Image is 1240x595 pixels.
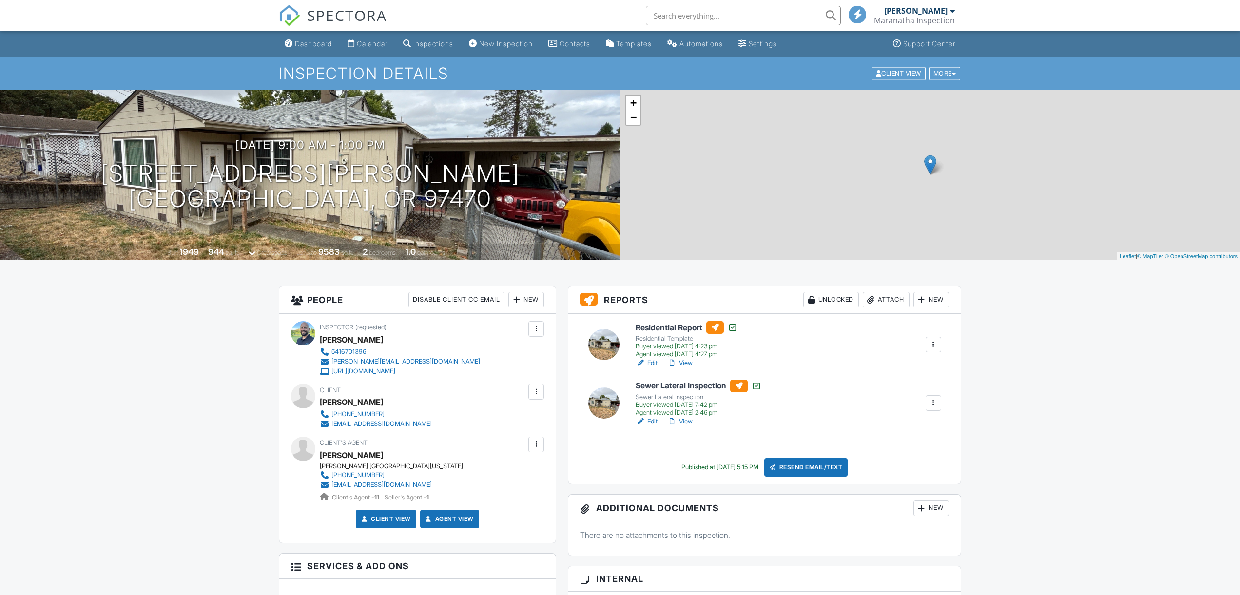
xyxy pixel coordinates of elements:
div: Maranatha Inspection [874,16,955,25]
a: [PHONE_NUMBER] [320,409,432,419]
div: 2 [363,247,368,257]
a: Inspections [399,35,457,53]
h3: Services & Add ons [279,554,556,579]
span: Client's Agent [320,439,368,446]
div: New Inspection [479,39,533,48]
div: [PHONE_NUMBER] [331,410,385,418]
div: Published at [DATE] 5:15 PM [681,463,758,471]
strong: 1 [426,494,429,501]
a: Dashboard [281,35,336,53]
div: Disable Client CC Email [408,292,504,307]
div: [PERSON_NAME] [320,332,383,347]
div: [EMAIL_ADDRESS][DOMAIN_NAME] [331,481,432,489]
div: Agent viewed [DATE] 4:27 pm [636,350,737,358]
span: SPECTORA [307,5,387,25]
a: Agent View [424,514,474,524]
div: New [508,292,544,307]
h3: Internal [568,566,961,592]
div: Calendar [357,39,387,48]
a: [EMAIL_ADDRESS][DOMAIN_NAME] [320,480,455,490]
div: Settings [749,39,777,48]
div: [PERSON_NAME] [320,395,383,409]
span: Client's Agent - [332,494,381,501]
a: [PERSON_NAME][EMAIL_ADDRESS][DOMAIN_NAME] [320,357,480,366]
a: [EMAIL_ADDRESS][DOMAIN_NAME] [320,419,432,429]
a: Sewer Lateral Inspection Sewer Lateral Inspection Buyer viewed [DATE] 7:42 pm Agent viewed [DATE]... [636,380,761,417]
span: crawlspace [257,249,287,256]
div: 9583 [318,247,340,257]
div: Templates [616,39,652,48]
input: Search everything... [646,6,841,25]
a: Contacts [544,35,594,53]
div: [EMAIL_ADDRESS][DOMAIN_NAME] [331,420,432,428]
span: bedrooms [369,249,396,256]
img: The Best Home Inspection Software - Spectora [279,5,300,26]
div: Attach [863,292,910,307]
a: [URL][DOMAIN_NAME] [320,366,480,376]
span: Client [320,386,341,394]
a: New Inspection [465,35,537,53]
a: SPECTORA [279,13,387,34]
a: Zoom out [626,110,640,125]
p: There are no attachments to this inspection. [580,530,949,540]
h1: [STREET_ADDRESS][PERSON_NAME] [GEOGRAPHIC_DATA], OR 97470 [101,161,520,212]
h6: Sewer Lateral Inspection [636,380,761,392]
a: Templates [602,35,656,53]
div: Agent viewed [DATE] 2:46 pm [636,409,761,417]
span: sq. ft. [226,249,239,256]
span: bathrooms [417,249,445,256]
a: Zoom in [626,96,640,110]
a: [PHONE_NUMBER] [320,470,455,480]
div: Contacts [560,39,590,48]
a: View [667,358,693,368]
a: Edit [636,358,658,368]
div: Buyer viewed [DATE] 4:23 pm [636,343,737,350]
div: Residential Template [636,335,737,343]
h3: Additional Documents [568,495,961,522]
span: (requested) [355,324,387,331]
div: 944 [208,247,224,257]
a: Support Center [889,35,959,53]
div: | [1117,252,1240,261]
div: [PERSON_NAME] [884,6,948,16]
div: Unlocked [803,292,859,307]
div: [PHONE_NUMBER] [331,471,385,479]
a: Client View [359,514,411,524]
span: Inspector [320,324,353,331]
a: Settings [735,35,781,53]
span: Lot Size [296,249,317,256]
div: Inspections [413,39,453,48]
a: © OpenStreetMap contributors [1165,253,1238,259]
div: Support Center [903,39,955,48]
div: New [913,292,949,307]
div: 1949 [179,247,199,257]
span: sq.ft. [341,249,353,256]
a: Client View [871,69,928,77]
a: © MapTiler [1137,253,1163,259]
div: More [929,67,961,80]
a: Automations (Basic) [663,35,727,53]
div: [URL][DOMAIN_NAME] [331,367,395,375]
a: 5416701396 [320,347,480,357]
a: View [667,417,693,426]
h3: [DATE] 9:00 am - 1:00 pm [235,138,385,152]
a: Leaflet [1120,253,1136,259]
div: Resend Email/Text [764,458,848,477]
h6: Residential Report [636,321,737,334]
div: Client View [872,67,926,80]
div: [PERSON_NAME][EMAIL_ADDRESS][DOMAIN_NAME] [331,358,480,365]
a: Edit [636,417,658,426]
h1: Inspection Details [279,65,961,82]
div: Buyer viewed [DATE] 7:42 pm [636,401,761,409]
div: 1.0 [405,247,416,257]
a: [PERSON_NAME] [320,448,383,462]
span: Seller's Agent - [385,494,429,501]
span: Built [167,249,178,256]
h3: People [279,286,556,314]
strong: 11 [374,494,379,501]
div: New [913,500,949,516]
h3: Reports [568,286,961,314]
div: Sewer Lateral Inspection [636,393,761,401]
div: Dashboard [295,39,332,48]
